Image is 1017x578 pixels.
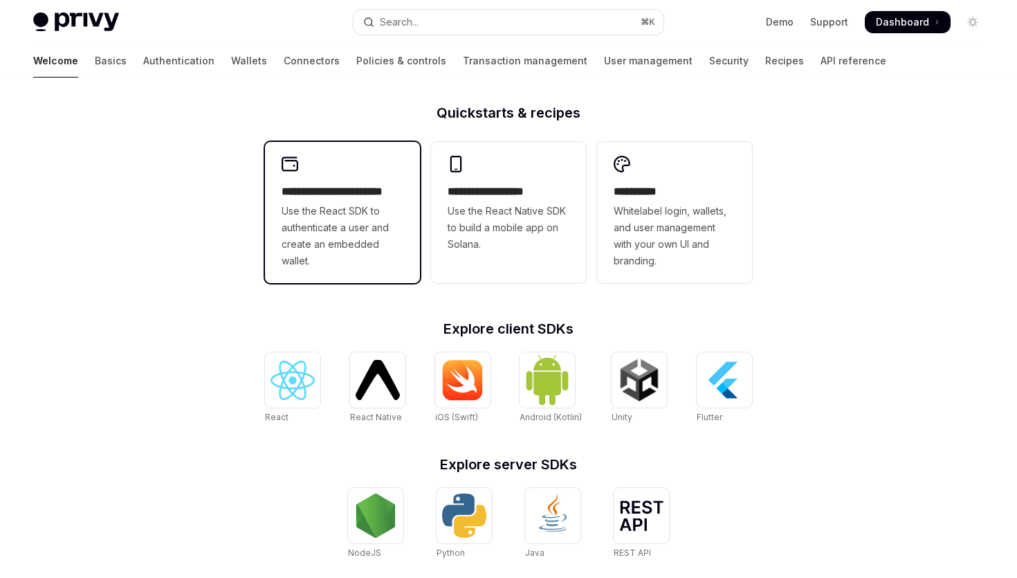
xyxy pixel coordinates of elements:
[437,488,492,560] a: PythonPython
[448,203,569,253] span: Use the React Native SDK to build a mobile app on Solana.
[614,203,735,269] span: Whitelabel login, wallets, and user management with your own UI and branding.
[614,488,669,560] a: REST APIREST API
[597,142,752,283] a: **** *****Whitelabel login, wallets, and user management with your own UI and branding.
[604,44,693,78] a: User management
[709,44,749,78] a: Security
[463,44,587,78] a: Transaction management
[697,412,722,422] span: Flutter
[284,44,340,78] a: Connectors
[525,354,569,406] img: Android (Kotlin)
[265,352,320,424] a: ReactReact
[617,358,661,402] img: Unity
[876,15,929,29] span: Dashboard
[356,360,400,399] img: React Native
[354,494,398,538] img: NodeJS
[641,17,655,28] span: ⌘ K
[350,412,402,422] span: React Native
[356,44,446,78] a: Policies & controls
[766,15,794,29] a: Demo
[265,458,752,471] h2: Explore server SDKs
[143,44,214,78] a: Authentication
[33,12,119,32] img: light logo
[435,412,478,422] span: iOS (Swift)
[380,14,419,30] div: Search...
[612,352,667,424] a: UnityUnity
[348,548,381,558] span: NodeJS
[95,44,127,78] a: Basics
[282,203,403,269] span: Use the React SDK to authenticate a user and create an embedded wallet.
[441,359,485,401] img: iOS (Swift)
[702,358,746,402] img: Flutter
[810,15,848,29] a: Support
[442,494,486,538] img: Python
[435,352,491,424] a: iOS (Swift)iOS (Swift)
[348,488,403,560] a: NodeJSNodeJS
[33,44,78,78] a: Welcome
[612,412,632,422] span: Unity
[265,106,752,120] h2: Quickstarts & recipes
[531,494,575,538] img: Java
[231,44,267,78] a: Wallets
[614,548,651,558] span: REST API
[765,44,804,78] a: Recipes
[431,142,586,283] a: **** **** **** ***Use the React Native SDK to build a mobile app on Solana.
[520,352,582,424] a: Android (Kotlin)Android (Kotlin)
[265,412,288,422] span: React
[962,11,984,33] button: Toggle dark mode
[525,488,580,560] a: JavaJava
[271,361,315,400] img: React
[350,352,405,424] a: React NativeReact Native
[619,500,663,531] img: REST API
[821,44,886,78] a: API reference
[354,10,663,35] button: Open search
[865,11,951,33] a: Dashboard
[525,548,544,558] span: Java
[520,412,582,422] span: Android (Kotlin)
[697,352,752,424] a: FlutterFlutter
[437,548,465,558] span: Python
[265,322,752,336] h2: Explore client SDKs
